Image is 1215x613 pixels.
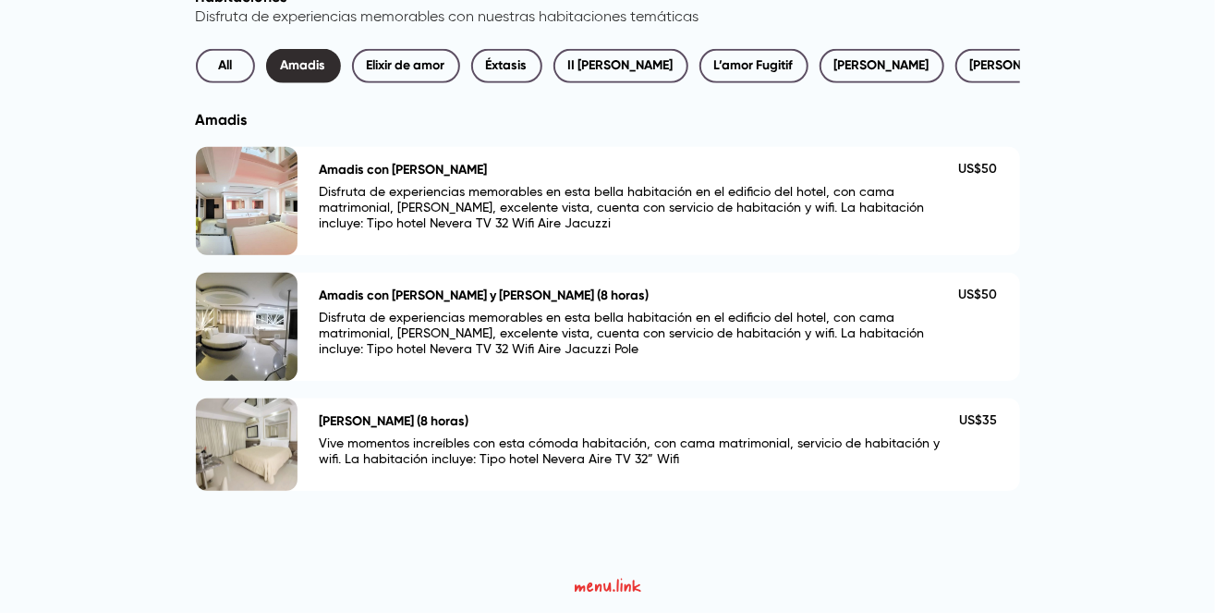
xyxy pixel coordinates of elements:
[196,9,1020,27] p: Disfruta de experiencias memorables con nuestras habitaciones temáticas
[959,162,998,178] p: US$ 50
[320,413,469,429] h4: [PERSON_NAME] (8 horas)
[568,55,674,78] span: II [PERSON_NAME]
[714,55,794,78] span: L’amor Fugitif
[553,49,688,83] button: II [PERSON_NAME]
[320,311,959,365] p: Disfruta de experiencias memorables en esta bella habitación en el edificio del hotel, con cama m...
[820,49,944,83] button: [PERSON_NAME]
[352,49,460,83] button: Elixir de amor
[970,55,1065,78] span: [PERSON_NAME]
[320,288,650,303] h4: Amadis con [PERSON_NAME] y [PERSON_NAME] (8 horas)
[955,49,1080,83] button: [PERSON_NAME]
[575,565,641,596] a: Menu Link Logo
[196,111,1020,129] h3: Amadis
[211,55,240,78] span: All
[960,413,998,429] p: US$ 35
[699,49,808,83] button: L’amor Fugitif
[281,55,326,78] span: Amadis
[486,55,528,78] span: Éxtasis
[834,55,929,78] span: [PERSON_NAME]
[196,49,255,83] button: All
[367,55,445,78] span: Elixir de amor
[320,185,959,239] p: Disfruta de experiencias memorables en esta bella habitación en el edificio del hotel, con cama m...
[959,288,998,303] p: US$ 50
[471,49,542,83] button: Éxtasis
[320,162,488,178] h4: Amadis con [PERSON_NAME]
[320,436,960,475] p: Vive momentos increíbles con esta cómoda habitación, con cama matrimonial, servicio de habitación...
[266,49,341,83] button: Amadis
